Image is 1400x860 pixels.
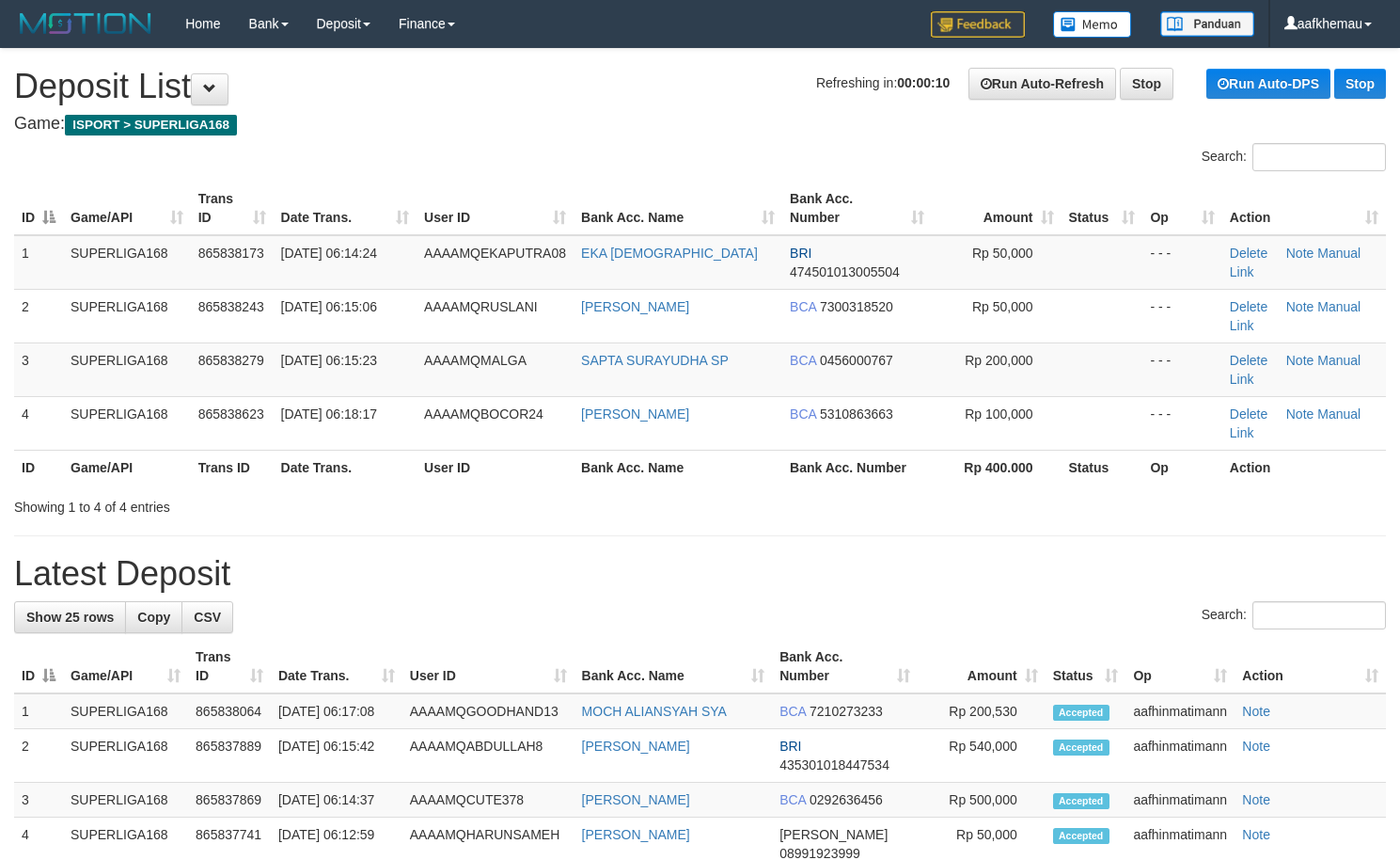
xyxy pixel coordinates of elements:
a: CSV [181,601,233,633]
th: Amount: activate to sort column ascending [932,182,1061,235]
th: ID: activate to sort column descending [14,182,63,235]
td: - - - [1142,342,1221,396]
span: Rp 50,000 [972,246,1033,261]
th: Op: activate to sort column ascending [1142,182,1221,235]
th: Game/API [63,450,191,485]
span: Copy 435301018447534 to clipboard [779,757,889,772]
td: AAAAMQCUTE378 [402,783,574,818]
th: Trans ID [191,450,274,485]
span: BCA [790,353,816,368]
a: Manual Link [1230,246,1361,279]
th: Date Trans.: activate to sort column ascending [271,640,402,693]
td: 1 [14,235,63,290]
td: SUPERLIGA168 [63,342,191,396]
a: Note [1242,739,1270,754]
a: Note [1242,792,1270,807]
th: Bank Acc. Number: activate to sort column ascending [782,182,932,235]
a: [PERSON_NAME] [581,299,689,314]
td: Rp 540,000 [918,729,1046,783]
td: 3 [14,342,63,396]
td: AAAAMQABDULLAH8 [402,729,574,783]
span: BRI [779,739,801,754]
span: Copy 7300318520 to clipboard [820,299,893,314]
span: Accepted [1053,740,1109,756]
th: Amount: activate to sort column ascending [918,640,1046,693]
span: Copy [137,610,170,625]
a: Note [1286,246,1314,261]
a: Note [1242,704,1270,719]
label: Search: [1202,143,1386,171]
th: Bank Acc. Name: activate to sort column ascending [574,640,773,693]
a: Show 25 rows [14,601,126,633]
span: BCA [779,792,806,807]
td: [DATE] 06:17:08 [271,693,402,729]
a: Run Auto-DPS [1206,69,1330,99]
td: 1 [14,693,63,729]
th: Game/API: activate to sort column ascending [63,182,191,235]
span: CSV [194,610,221,625]
th: User ID: activate to sort column ascending [402,640,574,693]
span: Copy 0456000767 to clipboard [820,353,893,368]
th: User ID [417,450,574,485]
td: SUPERLIGA168 [63,783,188,818]
span: Rp 200,000 [965,353,1032,368]
td: [DATE] 06:14:37 [271,783,402,818]
span: 865838279 [198,353,264,368]
img: panduan.png [1160,11,1254,37]
a: [PERSON_NAME] [582,827,690,842]
span: Copy 0292636456 to clipboard [810,792,883,807]
td: Rp 200,530 [918,693,1046,729]
h1: Latest Deposit [14,555,1386,593]
span: Accepted [1053,793,1109,809]
td: 865837869 [188,783,271,818]
th: Bank Acc. Name: activate to sort column ascending [574,182,782,235]
div: Showing 1 to 4 of 4 entries [14,490,569,517]
a: Stop [1120,68,1173,100]
td: SUPERLIGA168 [63,396,191,450]
a: Delete [1230,246,1267,261]
span: AAAAMQEKAPUTRA08 [424,246,566,261]
span: Show 25 rows [26,610,114,625]
span: 865838623 [198,406,264,422]
td: SUPERLIGA168 [63,693,188,729]
span: Refreshing in: [816,75,950,90]
span: BCA [779,704,806,719]
span: [DATE] 06:15:23 [281,353,377,368]
td: SUPERLIGA168 [63,729,188,783]
span: AAAAMQMALGA [424,353,527,368]
td: Rp 500,000 [918,783,1046,818]
a: Note [1286,299,1314,314]
span: BRI [790,246,811,261]
span: BCA [790,299,816,314]
td: SUPERLIGA168 [63,289,191,342]
h1: Deposit List [14,68,1386,105]
th: Trans ID: activate to sort column ascending [188,640,271,693]
th: Trans ID: activate to sort column ascending [191,182,274,235]
td: 3 [14,783,63,818]
td: aafhinmatimann [1125,693,1235,729]
a: Copy [125,601,182,633]
th: Action: activate to sort column ascending [1222,182,1386,235]
th: ID [14,450,63,485]
td: - - - [1142,289,1221,342]
th: ID: activate to sort column descending [14,640,63,693]
td: SUPERLIGA168 [63,235,191,290]
th: User ID: activate to sort column ascending [417,182,574,235]
img: Button%20Memo.svg [1053,11,1132,38]
a: Delete [1230,299,1267,314]
th: Status: activate to sort column ascending [1062,182,1143,235]
a: Note [1286,406,1314,422]
span: [PERSON_NAME] [779,827,888,842]
span: Copy 5310863663 to clipboard [820,406,893,422]
td: - - - [1142,235,1221,290]
a: Stop [1334,69,1386,99]
h4: Game: [14,115,1386,134]
td: 2 [14,289,63,342]
td: 4 [14,396,63,450]
th: Status: activate to sort column ascending [1046,640,1126,693]
th: Status [1062,450,1143,485]
span: [DATE] 06:18:17 [281,406,377,422]
th: Bank Acc. Number: activate to sort column ascending [772,640,918,693]
th: Op [1142,450,1221,485]
a: Manual Link [1230,299,1361,333]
